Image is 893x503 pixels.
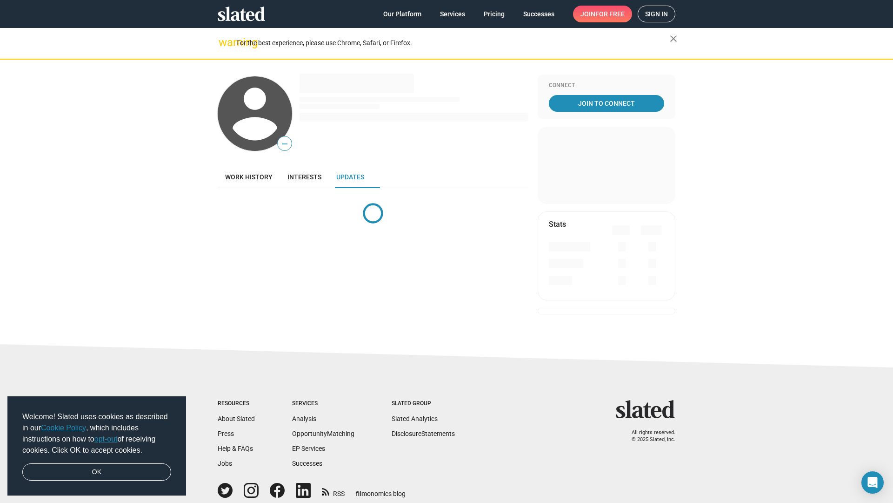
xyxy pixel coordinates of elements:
[516,6,562,22] a: Successes
[668,33,679,44] mat-icon: close
[573,6,632,22] a: Joinfor free
[383,6,421,22] span: Our Platform
[551,95,662,112] span: Join To Connect
[549,82,664,89] div: Connect
[322,484,345,498] a: RSS
[218,166,280,188] a: Work history
[292,460,322,467] a: Successes
[280,166,329,188] a: Interests
[484,6,505,22] span: Pricing
[392,400,455,408] div: Slated Group
[433,6,473,22] a: Services
[645,6,668,22] span: Sign in
[622,429,675,443] p: All rights reserved. © 2025 Slated, Inc.
[22,463,171,481] a: dismiss cookie message
[218,460,232,467] a: Jobs
[225,173,273,181] span: Work history
[236,37,670,49] div: For the best experience, please use Chrome, Safari, or Firefox.
[94,435,118,443] a: opt-out
[595,6,625,22] span: for free
[638,6,675,22] a: Sign in
[7,396,186,496] div: cookieconsent
[356,490,367,497] span: film
[218,415,255,422] a: About Slated
[219,37,230,48] mat-icon: warning
[376,6,429,22] a: Our Platform
[392,430,455,437] a: DisclosureStatements
[476,6,512,22] a: Pricing
[356,482,406,498] a: filmonomics blog
[523,6,554,22] span: Successes
[292,400,354,408] div: Services
[218,445,253,452] a: Help & FAQs
[580,6,625,22] span: Join
[440,6,465,22] span: Services
[392,415,438,422] a: Slated Analytics
[278,138,292,150] span: —
[218,400,255,408] div: Resources
[287,173,321,181] span: Interests
[329,166,372,188] a: Updates
[218,430,234,437] a: Press
[22,411,171,456] span: Welcome! Slated uses cookies as described in our , which includes instructions on how to of recei...
[549,95,664,112] a: Join To Connect
[292,445,325,452] a: EP Services
[861,471,884,494] div: Open Intercom Messenger
[549,219,566,229] mat-card-title: Stats
[292,430,354,437] a: OpportunityMatching
[41,424,86,432] a: Cookie Policy
[292,415,316,422] a: Analysis
[336,173,364,181] span: Updates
